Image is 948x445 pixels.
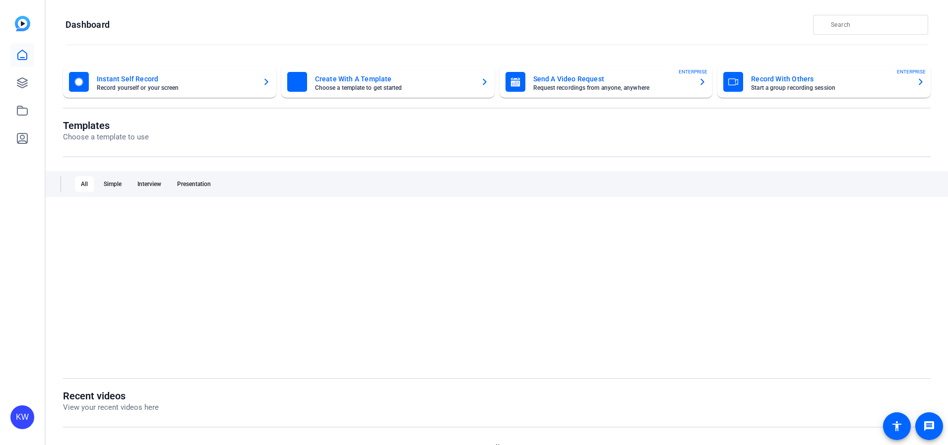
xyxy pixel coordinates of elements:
button: Send A Video RequestRequest recordings from anyone, anywhereENTERPRISE [500,66,713,98]
mat-card-subtitle: Request recordings from anyone, anywhere [533,85,691,91]
span: ENTERPRISE [679,68,707,75]
div: KW [10,405,34,429]
div: Interview [131,176,167,192]
div: Simple [98,176,127,192]
mat-card-subtitle: Choose a template to get started [315,85,473,91]
div: Presentation [171,176,217,192]
img: blue-gradient.svg [15,16,30,31]
mat-icon: accessibility [891,420,903,432]
input: Search [831,19,920,31]
h1: Dashboard [65,19,110,31]
mat-card-title: Send A Video Request [533,73,691,85]
h1: Templates [63,120,149,131]
div: All [75,176,94,192]
mat-card-title: Instant Self Record [97,73,254,85]
mat-card-subtitle: Record yourself or your screen [97,85,254,91]
h1: Recent videos [63,390,159,402]
button: Instant Self RecordRecord yourself or your screen [63,66,276,98]
p: View your recent videos here [63,402,159,413]
button: Create With A TemplateChoose a template to get started [281,66,495,98]
mat-card-title: Record With Others [751,73,909,85]
mat-card-subtitle: Start a group recording session [751,85,909,91]
button: Record With OthersStart a group recording sessionENTERPRISE [717,66,931,98]
mat-icon: message [923,420,935,432]
mat-card-title: Create With A Template [315,73,473,85]
p: Choose a template to use [63,131,149,143]
span: ENTERPRISE [897,68,926,75]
